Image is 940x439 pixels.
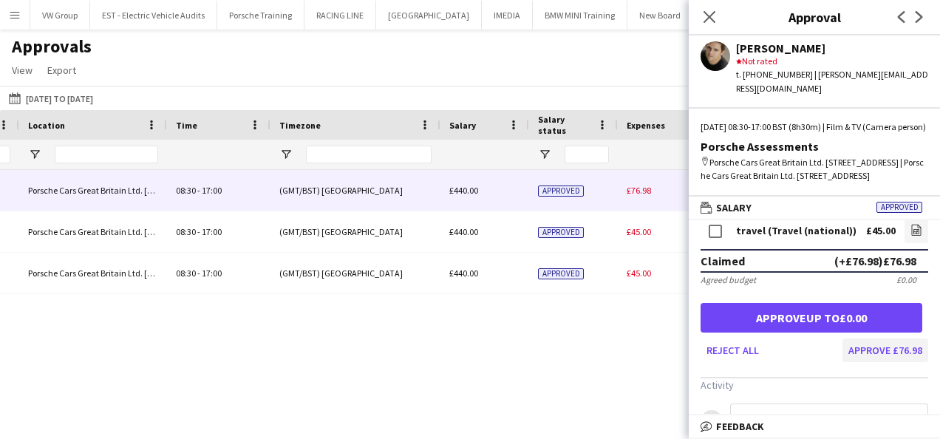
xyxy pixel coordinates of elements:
span: £76.98 [627,185,651,196]
span: Salary status [538,114,591,136]
mat-expansion-panel-header: Feedback [689,415,940,438]
div: Porsche Assessments [701,140,928,153]
button: Open Filter Menu [279,148,293,161]
button: Reject all [701,338,765,362]
a: Export [41,61,82,80]
span: Export [47,64,76,77]
a: View [6,61,38,80]
button: EST - Electric Vehicle Audits [90,1,217,30]
input: Location Filter Input [55,146,158,163]
span: 17:00 [202,268,222,279]
input: Timezone Filter Input [306,146,432,163]
span: Time [176,120,197,131]
div: Not rated [736,55,928,68]
button: New Board [627,1,693,30]
div: (GMT/BST) [GEOGRAPHIC_DATA] [270,211,440,252]
span: - [197,226,200,237]
button: VW Group [30,1,90,30]
div: Porsche Cars Great Britain Ltd. [STREET_ADDRESS] [19,211,167,252]
button: Open Filter Menu [28,148,41,161]
span: 17:00 [202,185,222,196]
div: £45.00 [866,225,896,236]
h3: Activity [701,378,928,392]
span: Approved [538,227,584,238]
div: £0.00 [896,274,916,285]
span: - [197,185,200,196]
button: IMEDIA [482,1,533,30]
button: BMW MINI Training [533,1,627,30]
h3: Approval [689,7,940,27]
span: Approved [876,202,922,213]
div: (GMT/BST) [GEOGRAPHIC_DATA] [270,253,440,293]
div: travel (Travel (national)) [736,225,856,236]
div: t. [PHONE_NUMBER] | [PERSON_NAME][EMAIL_ADDRESS][DOMAIN_NAME] [736,68,928,95]
button: Approveup to£0.00 [701,303,922,333]
button: RACING LINE [304,1,376,30]
div: (+£76.98) £76.98 [834,253,916,268]
span: £440.00 [449,226,478,237]
span: Salary [716,201,752,214]
span: Feedback [716,420,764,433]
span: Approved [538,186,584,197]
button: Approve £76.98 [842,338,928,362]
span: View [12,64,33,77]
span: 17:00 [202,226,222,237]
button: [GEOGRAPHIC_DATA] [376,1,482,30]
span: £440.00 [449,185,478,196]
span: Approved [538,268,584,279]
div: Porsche Cars Great Britain Ltd. [STREET_ADDRESS] [19,253,167,293]
span: 08:30 [176,226,196,237]
span: Timezone [279,120,321,131]
span: - [197,268,200,279]
input: Salary status Filter Input [565,146,609,163]
div: Porsche Cars Great Britain Ltd. [STREET_ADDRESS] | Porsche Cars Great Britain Ltd. [STREET_ADDRESS] [701,156,928,183]
span: 08:30 [176,185,196,196]
span: 08:30 [176,268,196,279]
div: Agreed budget [701,274,756,285]
div: [DATE] 08:30-17:00 BST (8h30m) | Film & TV (Camera person) [701,120,928,134]
span: £45.00 [627,226,651,237]
span: Expenses [627,120,665,131]
span: £45.00 [627,268,651,279]
div: [PERSON_NAME] [736,41,928,55]
div: Claimed [701,253,745,268]
button: Porsche Training [217,1,304,30]
button: Open Filter Menu [538,148,551,161]
div: (GMT/BST) [GEOGRAPHIC_DATA] [270,170,440,211]
div: Porsche Cars Great Britain Ltd. [STREET_ADDRESS] [19,170,167,211]
span: Salary [449,120,476,131]
mat-expansion-panel-header: SalaryApproved [689,197,940,219]
span: £440.00 [449,268,478,279]
button: [DATE] to [DATE] [6,89,96,107]
span: Location [28,120,65,131]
